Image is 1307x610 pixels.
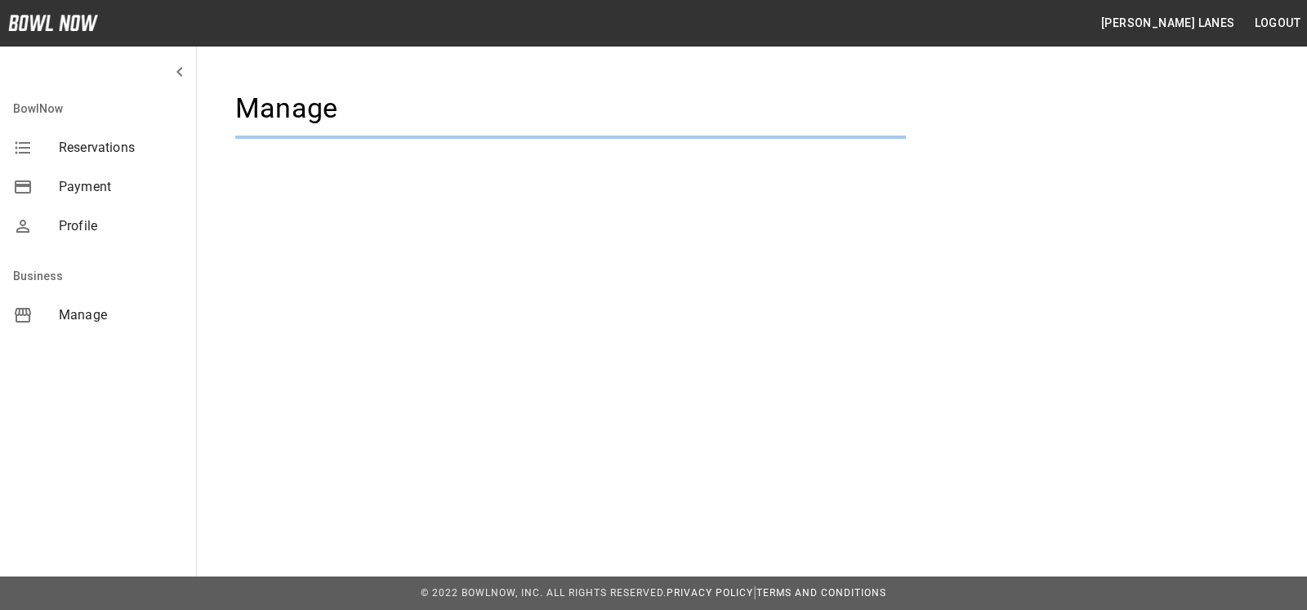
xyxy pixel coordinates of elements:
span: Profile [59,216,183,236]
button: Logout [1248,8,1307,38]
span: Manage [59,305,183,325]
span: Reservations [59,138,183,158]
span: Payment [59,177,183,197]
a: Privacy Policy [667,587,753,599]
h4: Manage [235,91,906,126]
a: Terms and Conditions [756,587,886,599]
span: © 2022 BowlNow, Inc. All Rights Reserved. [421,587,667,599]
button: [PERSON_NAME] Lanes [1095,8,1242,38]
img: logo [8,15,98,31]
